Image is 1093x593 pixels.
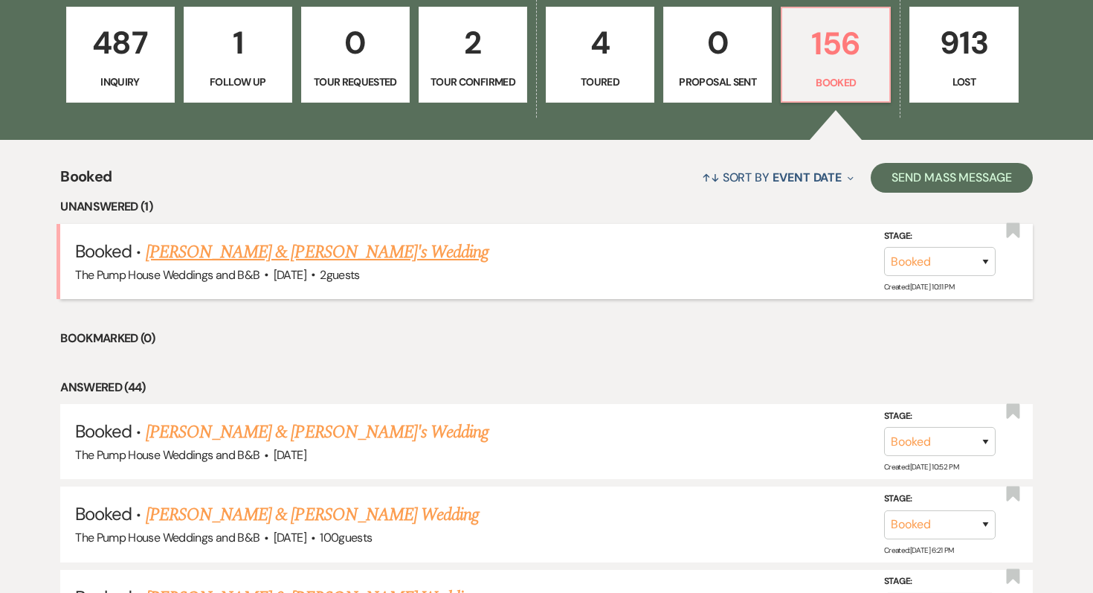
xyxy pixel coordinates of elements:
[419,7,527,103] a: 2Tour Confirmed
[274,447,306,463] span: [DATE]
[184,7,292,103] a: 1Follow Up
[884,574,996,590] label: Stage:
[791,19,880,68] p: 156
[60,165,112,197] span: Booked
[75,530,259,545] span: The Pump House Weddings and B&B
[884,228,996,244] label: Stage:
[60,378,1033,397] li: Answered (44)
[555,74,645,90] p: Toured
[871,163,1033,193] button: Send Mass Message
[555,18,645,68] p: 4
[193,18,283,68] p: 1
[884,408,996,425] label: Stage:
[75,447,259,463] span: The Pump House Weddings and B&B
[884,282,954,292] span: Created: [DATE] 10:11 PM
[75,240,132,263] span: Booked
[146,501,479,528] a: [PERSON_NAME] & [PERSON_NAME] Wedding
[60,197,1033,217] li: Unanswered (1)
[546,7,654,103] a: 4Toured
[66,7,175,103] a: 487Inquiry
[301,7,410,103] a: 0Tour Requested
[76,74,165,90] p: Inquiry
[76,18,165,68] p: 487
[311,74,400,90] p: Tour Requested
[320,530,372,545] span: 100 guests
[193,74,283,90] p: Follow Up
[884,545,954,555] span: Created: [DATE] 6:21 PM
[909,7,1018,103] a: 913Lost
[773,170,842,185] span: Event Date
[884,491,996,507] label: Stage:
[428,18,518,68] p: 2
[673,18,762,68] p: 0
[781,7,891,103] a: 156Booked
[311,18,400,68] p: 0
[919,74,1008,90] p: Lost
[696,158,860,197] button: Sort By Event Date
[75,267,259,283] span: The Pump House Weddings and B&B
[60,329,1033,348] li: Bookmarked (0)
[884,462,958,472] span: Created: [DATE] 10:52 PM
[75,420,132,443] span: Booked
[791,74,880,91] p: Booked
[274,267,306,283] span: [DATE]
[320,267,360,283] span: 2 guests
[146,419,489,446] a: [PERSON_NAME] & [PERSON_NAME]'s Wedding
[428,74,518,90] p: Tour Confirmed
[146,239,489,266] a: [PERSON_NAME] & [PERSON_NAME]'s Wedding
[663,7,772,103] a: 0Proposal Sent
[274,530,306,545] span: [DATE]
[702,170,720,185] span: ↑↓
[919,18,1008,68] p: 913
[673,74,762,90] p: Proposal Sent
[75,502,132,525] span: Booked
